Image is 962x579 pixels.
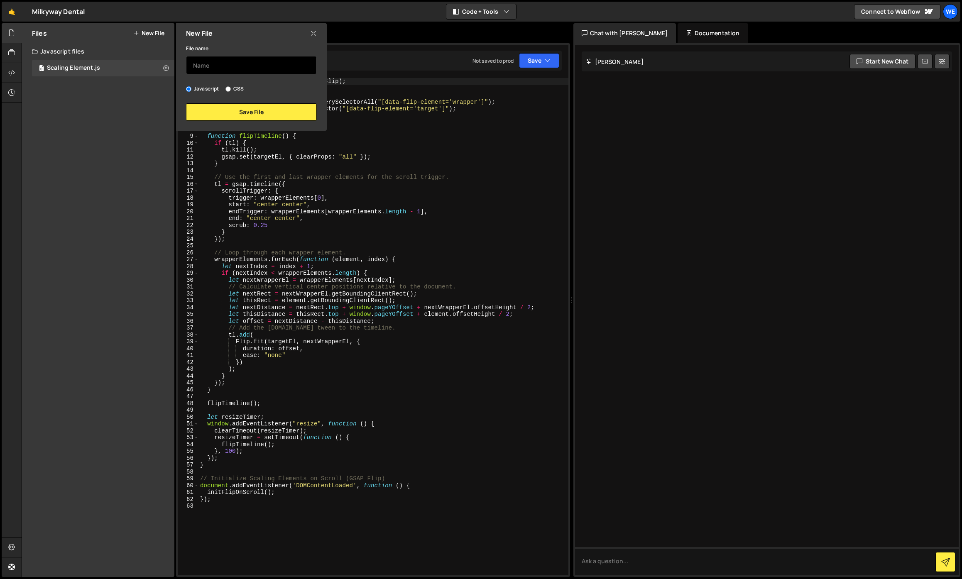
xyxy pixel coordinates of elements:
div: 62 [178,496,199,503]
div: 25 [178,242,199,249]
div: 52 [178,428,199,435]
div: 9 [178,133,199,140]
div: 34 [178,304,199,311]
div: 63 [178,503,199,510]
div: 15 [178,174,199,181]
div: 16363/44236.js [32,60,174,76]
div: 54 [178,441,199,448]
div: 57 [178,462,199,469]
button: Start new chat [849,54,915,69]
a: Connect to Webflow [854,4,940,19]
div: 18 [178,195,199,202]
div: 42 [178,359,199,366]
label: File name [186,44,208,53]
input: Name [186,56,317,74]
div: 56 [178,455,199,462]
button: Save [519,53,559,68]
h2: New File [186,29,213,38]
div: 13 [178,160,199,167]
div: 43 [178,366,199,373]
div: 61 [178,489,199,496]
a: 🤙 [2,2,22,22]
button: Code + Tools [446,4,516,19]
div: 32 [178,291,199,298]
div: Milkyway Dental [32,7,85,17]
div: 44 [178,373,199,380]
input: CSS [225,86,231,92]
div: 38 [178,332,199,339]
div: 59 [178,475,199,482]
div: 36 [178,318,199,325]
div: 11 [178,147,199,154]
div: 27 [178,256,199,263]
div: Documentation [678,23,748,43]
div: 47 [178,393,199,400]
input: Javascript [186,86,191,92]
div: 51 [178,420,199,428]
div: Javascript files [22,43,174,60]
h2: [PERSON_NAME] [586,58,644,66]
a: We [943,4,958,19]
div: 23 [178,229,199,236]
label: Javascript [186,85,219,93]
div: 41 [178,352,199,359]
div: 48 [178,400,199,407]
div: 20 [178,208,199,215]
div: 26 [178,249,199,257]
div: 22 [178,222,199,229]
button: Save File [186,103,317,121]
div: Chat with [PERSON_NAME] [573,23,676,43]
div: 35 [178,311,199,318]
div: 24 [178,236,199,243]
div: 49 [178,407,199,414]
div: 14 [178,167,199,174]
div: 37 [178,325,199,332]
div: 33 [178,297,199,304]
div: 53 [178,434,199,441]
div: 10 [178,140,199,147]
div: 19 [178,201,199,208]
div: Scaling Element.js [47,64,100,72]
div: 16 [178,181,199,188]
div: 31 [178,283,199,291]
div: 17 [178,188,199,195]
label: CSS [225,85,244,93]
div: 45 [178,379,199,386]
div: Not saved to prod [472,57,514,64]
div: 46 [178,386,199,393]
div: 30 [178,277,199,284]
div: 29 [178,270,199,277]
div: 21 [178,215,199,222]
div: 40 [178,345,199,352]
button: New File [133,30,164,37]
h2: Files [32,29,47,38]
div: 58 [178,469,199,476]
div: 28 [178,263,199,270]
div: 12 [178,154,199,161]
div: 60 [178,482,199,489]
span: 0 [39,66,44,72]
div: 39 [178,338,199,345]
div: 55 [178,448,199,455]
div: 50 [178,414,199,421]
